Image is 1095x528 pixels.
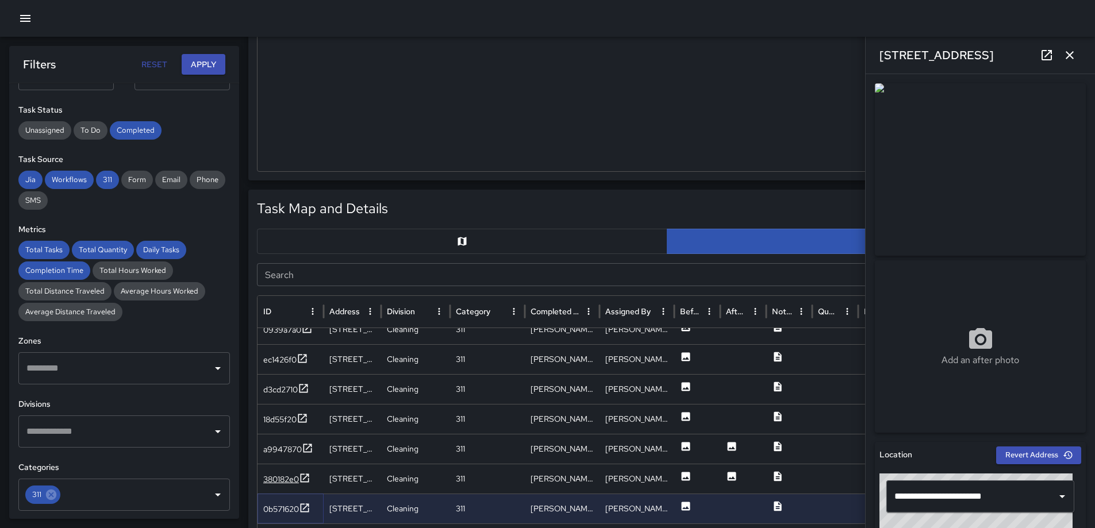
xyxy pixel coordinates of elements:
button: d3cd2710 [263,383,309,397]
div: 311 [450,404,525,434]
div: Average Distance Traveled [18,303,122,321]
div: Ruben Lechuga [600,464,674,494]
div: 0b571620 [263,503,299,515]
div: 220 L Street Northeast [324,404,381,434]
div: Phone [190,171,225,189]
svg: Map [456,236,468,247]
span: Workflows [45,174,94,186]
div: Ruben Lechuga [525,434,600,464]
div: Ruben Lechuga [525,464,600,494]
div: 311 [450,464,525,494]
button: Open [210,487,226,503]
h6: Task Status [18,104,230,117]
div: Total Quantity [72,241,134,259]
span: 311 [96,174,119,186]
div: Assigned By [605,306,651,317]
div: ID [263,306,271,317]
h6: Divisions [18,398,230,411]
div: Ruben Lechuga [600,344,674,374]
span: 311 [25,489,48,500]
div: Total Distance Traveled [18,282,112,300]
span: Total Tasks [18,244,70,256]
div: Address [329,306,360,317]
button: Reset [136,54,172,75]
div: d3cd2710 [263,384,298,395]
div: Average Hours Worked [114,282,205,300]
h6: Categories [18,461,230,474]
h6: Metrics [18,223,230,236]
div: Ruben Lechuga [600,494,674,523]
div: Before Photo [680,306,700,317]
button: 380182e0 [263,472,310,487]
div: Form [121,171,153,189]
div: Ruben Lechuga [525,494,600,523]
div: Ruben Lechuga [600,314,674,344]
span: Average Distance Traveled [18,306,122,318]
div: Ruben Lechuga [600,404,674,434]
div: Total Tasks [18,241,70,259]
div: Completed [110,121,162,140]
button: Apply [182,54,225,75]
div: 311 [450,494,525,523]
button: ec1426f0 [263,353,308,367]
span: To Do [74,125,107,136]
div: Unassigned [18,121,71,140]
div: 311 [96,171,119,189]
div: Cleaning [381,434,450,464]
button: ID column menu [305,303,321,319]
div: Total Hours Worked [93,261,173,280]
span: Average Hours Worked [114,286,205,297]
div: Fixed Asset [864,306,896,317]
button: Open [210,423,226,440]
div: 18d55f20 [263,414,297,425]
button: a9947870 [263,442,313,457]
button: Table [667,229,1077,254]
div: 0939a7a0 [263,324,301,336]
div: 380182e0 [263,473,299,485]
div: After Photo [726,306,746,317]
button: Assigned By column menu [655,303,671,319]
h6: Task Source [18,153,230,166]
span: Form [121,174,153,186]
div: Completed By [531,306,579,317]
button: Category column menu [506,303,522,319]
div: Cleaning [381,494,450,523]
h5: Task Map and Details [257,199,388,218]
div: 1179 3rd Street Northeast [324,434,381,464]
div: Quantity [818,306,838,317]
div: Cleaning [381,404,450,434]
div: a9947870 [263,444,302,455]
div: Ruben Lechuga [600,374,674,404]
div: Email [155,171,187,189]
button: Notes column menu [793,303,809,319]
div: 311 [450,344,525,374]
button: Map [257,229,667,254]
div: 100 New York Avenue Northeast [324,374,381,404]
div: Cleaning [381,464,450,494]
h6: Zones [18,335,230,348]
div: Category [456,306,490,317]
div: Workflows [45,171,94,189]
button: Completed By column menu [581,303,597,319]
div: 311 [450,314,525,344]
div: Division [387,306,415,317]
span: Email [155,174,187,186]
div: Notes [772,306,792,317]
div: Ruben Lechuga [525,314,600,344]
span: Daily Tasks [136,244,186,256]
span: Total Hours Worked [93,265,173,276]
div: Ruben Lechuga [525,374,600,404]
span: Total Quantity [72,244,134,256]
button: 0939a7a0 [263,323,313,337]
div: 311 [450,374,525,404]
span: Completed [110,125,162,136]
button: Open [210,360,226,376]
div: 1005 3rd Street Northeast [324,314,381,344]
div: Ruben Lechuga [600,434,674,464]
span: Completion Time [18,265,90,276]
div: Ruben Lechuga [525,404,600,434]
div: Cleaning [381,374,450,404]
h6: Filters [23,55,56,74]
button: After Photo column menu [747,303,763,319]
span: Total Distance Traveled [18,286,112,297]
